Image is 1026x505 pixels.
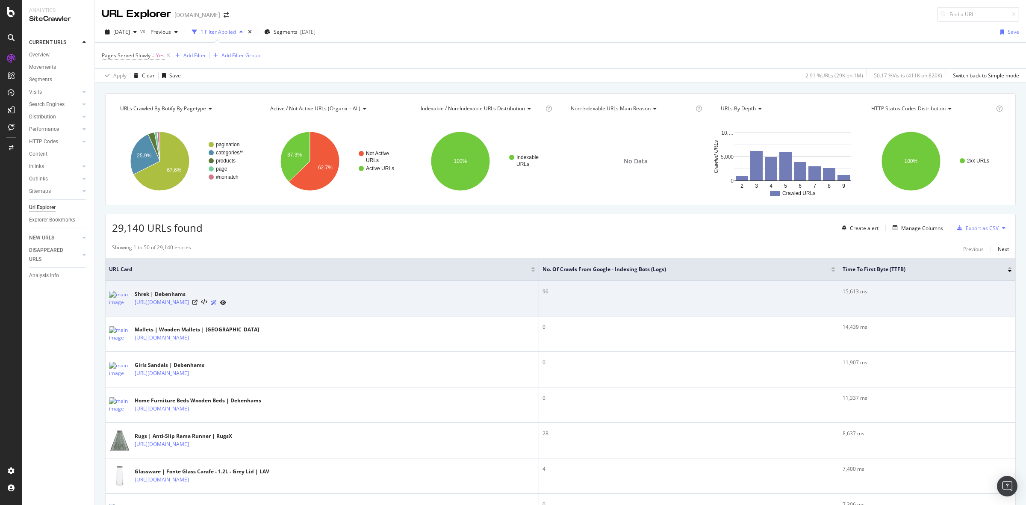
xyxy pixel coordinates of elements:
[159,69,181,83] button: Save
[192,300,198,305] a: Visit Online Page
[29,271,59,280] div: Analysis Info
[109,291,130,306] img: main image
[169,72,181,79] div: Save
[29,203,56,212] div: Url Explorer
[542,465,835,473] div: 4
[109,397,130,413] img: main image
[805,72,863,79] div: 2.91 % URLs ( 29K on 1M )
[135,369,189,378] a: [URL][DOMAIN_NAME]
[210,50,260,61] button: Add Filter Group
[109,430,130,451] img: main image
[542,266,818,273] span: No. of Crawls from Google - Indexing Bots (Logs)
[274,28,298,35] span: Segments
[224,12,229,18] div: arrow-right-arrow-left
[29,38,80,47] a: CURRENT URLS
[29,246,72,264] div: DISAPPEARED URLS
[29,174,80,183] a: Outlinks
[842,183,845,189] text: 9
[183,52,206,59] div: Add Filter
[130,69,155,83] button: Clear
[997,476,1017,496] div: Open Intercom Messenger
[29,271,88,280] a: Analysis Info
[963,245,984,253] div: Previous
[870,102,994,115] h4: HTTP Status Codes Distribution
[863,124,1009,198] svg: A chart.
[713,124,858,198] svg: A chart.
[29,150,47,159] div: Content
[784,183,787,189] text: 5
[721,105,756,112] span: URLs by Depth
[843,323,1012,331] div: 14,439 ms
[542,359,835,366] div: 0
[998,244,1009,254] button: Next
[740,183,743,189] text: 2
[29,216,75,224] div: Explorer Bookmarks
[569,102,694,115] h4: Non-Indexable URLs Main Reason
[454,158,467,164] text: 100%
[201,299,207,305] button: View HTML Source
[29,14,88,24] div: SiteCrawler
[29,88,80,97] a: Visits
[102,25,140,39] button: [DATE]
[966,224,999,232] div: Export as CSV
[29,187,51,196] div: Sitemaps
[843,394,1012,402] div: 11,337 ms
[542,394,835,402] div: 0
[189,25,246,39] button: 1 Filter Applied
[755,183,758,189] text: 3
[29,50,50,59] div: Overview
[949,69,1019,83] button: Switch back to Simple mode
[29,63,88,72] a: Movements
[112,244,191,254] div: Showing 1 to 50 of 29,140 entries
[953,72,1019,79] div: Switch back to Simple mode
[542,430,835,437] div: 28
[421,105,525,112] span: Indexable / Non-Indexable URLs distribution
[300,28,315,35] div: [DATE]
[172,50,206,61] button: Add Filter
[120,105,206,112] span: URLs Crawled By Botify By pagetype
[937,7,1019,22] input: Find a URL
[262,124,408,198] svg: A chart.
[889,223,943,233] button: Manage Columns
[112,221,203,235] span: 29,140 URLs found
[29,75,52,84] div: Segments
[102,69,127,83] button: Apply
[29,246,80,264] a: DISAPPEARED URLS
[156,50,165,62] span: Yes
[135,440,189,449] a: [URL][DOMAIN_NAME]
[843,465,1012,473] div: 7,400 ms
[366,157,379,163] text: URLs
[850,224,879,232] div: Create alert
[29,50,88,59] a: Overview
[29,150,88,159] a: Content
[1008,28,1019,35] div: Save
[216,150,243,156] text: categories/*
[954,221,999,235] button: Export as CSV
[29,233,80,242] a: NEW URLS
[769,183,772,189] text: 4
[998,245,1009,253] div: Next
[542,323,835,331] div: 0
[29,174,48,183] div: Outlinks
[135,298,189,307] a: [URL][DOMAIN_NAME]
[112,124,258,198] svg: A chart.
[211,298,217,307] a: AI Url Details
[901,224,943,232] div: Manage Columns
[220,298,226,307] a: URL Inspection
[135,334,189,342] a: [URL][DOMAIN_NAME]
[843,266,995,273] span: Time To First Byte (TTFB)
[137,153,151,159] text: 25.9%
[102,52,150,59] span: Pages Served Slowly
[318,165,333,171] text: 62.7%
[109,266,529,273] span: URL Card
[287,152,302,158] text: 37.3%
[413,124,558,198] svg: A chart.
[838,221,879,235] button: Create alert
[516,154,539,160] text: Indexable
[216,158,236,164] text: products
[152,52,155,59] span: =
[29,75,88,84] a: Segments
[713,140,719,173] text: Crawled URLs
[29,137,58,146] div: HTTP Codes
